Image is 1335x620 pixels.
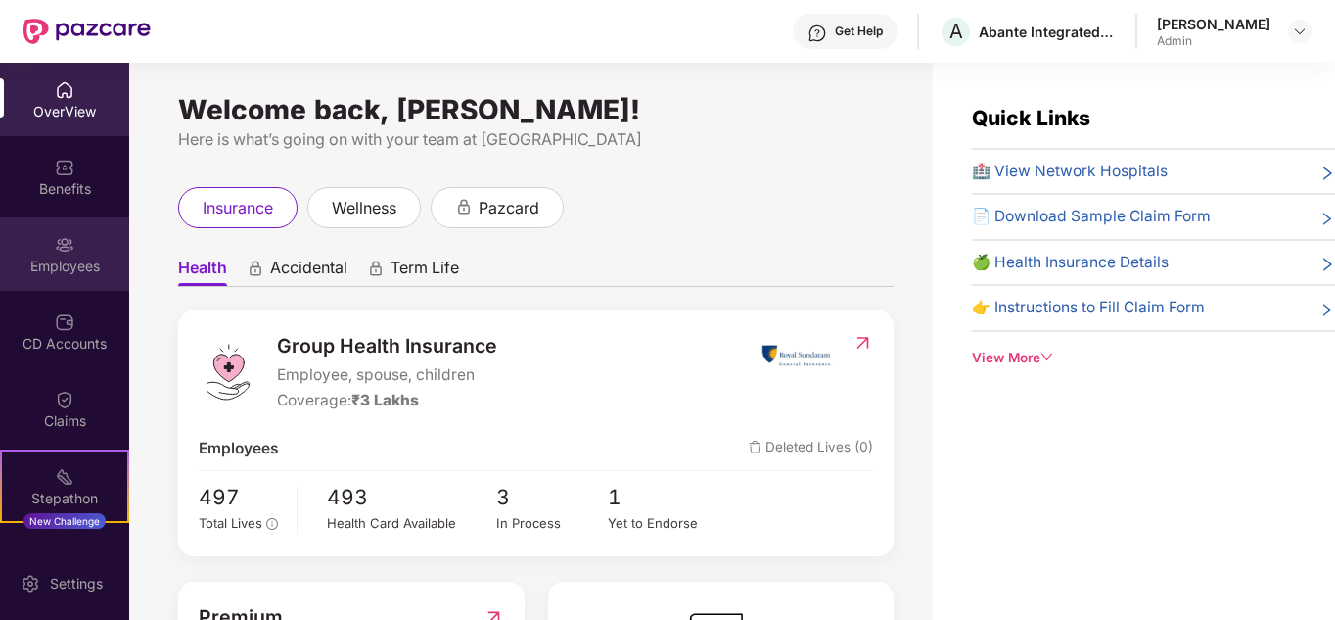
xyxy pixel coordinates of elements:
[199,343,257,402] img: logo
[749,437,873,460] span: Deleted Lives (0)
[479,196,539,220] span: pazcard
[1319,300,1335,319] span: right
[972,106,1090,130] span: Quick Links
[199,437,279,460] span: Employees
[270,258,347,286] span: Accidental
[1040,351,1054,364] span: down
[367,260,385,277] div: animation
[55,312,74,332] img: svg+xml;base64,PHN2ZyBpZD0iQ0RfQWNjb3VudHMiIGRhdGEtbmFtZT0iQ0QgQWNjb3VudHMiIHhtbG5zPSJodHRwOi8vd3...
[496,481,609,513] span: 3
[277,363,497,387] span: Employee, spouse, children
[807,24,827,43] img: svg+xml;base64,PHN2ZyBpZD0iSGVscC0zMngzMiIgeG1sbnM9Imh0dHA6Ly93d3cudzMub3JnLzIwMDAvc3ZnIiB3aWR0aD...
[972,160,1168,183] span: 🏥 View Network Hospitals
[203,196,273,220] span: insurance
[760,331,833,380] img: insurerIcon
[608,513,720,534] div: Yet to Endorse
[266,518,278,530] span: info-circle
[55,390,74,409] img: svg+xml;base64,PHN2ZyBpZD0iQ2xhaW0iIHhtbG5zPSJodHRwOi8vd3d3LnczLm9yZy8yMDAwL3N2ZyIgd2lkdGg9IjIwIi...
[749,441,761,453] img: deleteIcon
[972,205,1211,228] span: 📄 Download Sample Claim Form
[972,296,1205,319] span: 👉 Instructions to Fill Claim Form
[55,545,74,564] img: svg+xml;base64,PHN2ZyBpZD0iRW5kb3JzZW1lbnRzIiB4bWxucz0iaHR0cDovL3d3dy53My5vcmcvMjAwMC9zdmciIHdpZH...
[55,235,74,255] img: svg+xml;base64,PHN2ZyBpZD0iRW1wbG95ZWVzIiB4bWxucz0iaHR0cDovL3d3dy53My5vcmcvMjAwMC9zdmciIHdpZHRoPS...
[455,198,473,215] div: animation
[55,80,74,100] img: svg+xml;base64,PHN2ZyBpZD0iSG9tZSIgeG1sbnM9Imh0dHA6Ly93d3cudzMub3JnLzIwMDAvc3ZnIiB3aWR0aD0iMjAiIG...
[1319,164,1335,183] span: right
[1319,209,1335,228] span: right
[23,19,151,44] img: New Pazcare Logo
[949,20,963,43] span: A
[55,467,74,487] img: svg+xml;base64,PHN2ZyB4bWxucz0iaHR0cDovL3d3dy53My5vcmcvMjAwMC9zdmciIHdpZHRoPSIyMSIgaGVpZ2h0PSIyMC...
[21,574,40,594] img: svg+xml;base64,PHN2ZyBpZD0iU2V0dGluZy0yMHgyMCIgeG1sbnM9Imh0dHA6Ly93d3cudzMub3JnLzIwMDAvc3ZnIiB3aW...
[979,23,1116,41] div: Abante Integrated P2
[247,260,264,277] div: animation
[835,24,883,39] div: Get Help
[1292,24,1308,39] img: svg+xml;base64,PHN2ZyBpZD0iRHJvcGRvd24tMzJ4MzIiIHhtbG5zPSJodHRwOi8vd3d3LnczLm9yZy8yMDAwL3N2ZyIgd2...
[178,258,227,286] span: Health
[199,481,283,513] span: 497
[277,331,497,361] span: Group Health Insurance
[178,102,894,118] div: Welcome back, [PERSON_NAME]!
[44,574,109,594] div: Settings
[332,196,396,220] span: wellness
[277,389,497,412] div: Coverage:
[391,258,459,286] span: Term Life
[178,127,894,152] div: Here is what’s going on with your team at [GEOGRAPHIC_DATA]
[327,481,495,513] span: 493
[327,513,495,534] div: Health Card Available
[1319,255,1335,274] span: right
[2,489,127,508] div: Stepathon
[1157,15,1270,33] div: [PERSON_NAME]
[199,515,262,531] span: Total Lives
[351,391,419,409] span: ₹3 Lakhs
[972,251,1169,274] span: 🍏 Health Insurance Details
[608,481,720,513] span: 1
[23,513,106,529] div: New Challenge
[496,513,609,534] div: In Process
[1157,33,1270,49] div: Admin
[55,158,74,177] img: svg+xml;base64,PHN2ZyBpZD0iQmVuZWZpdHMiIHhtbG5zPSJodHRwOi8vd3d3LnczLm9yZy8yMDAwL3N2ZyIgd2lkdGg9Ij...
[972,348,1335,368] div: View More
[852,333,873,353] img: RedirectIcon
